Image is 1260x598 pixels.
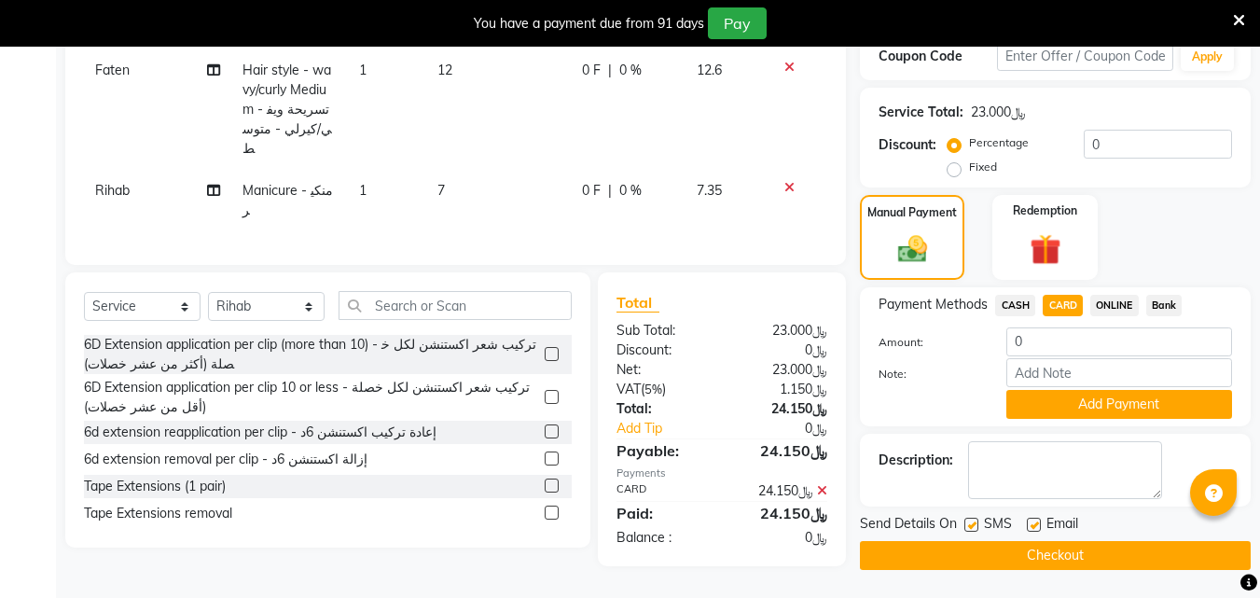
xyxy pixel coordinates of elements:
span: Manicure - منكير [242,182,333,218]
label: Amount: [865,334,991,351]
div: ﷼0 [722,341,841,360]
div: ﷼24.150 [722,399,841,419]
span: 7.35 [697,182,722,199]
div: Service Total: [879,103,963,122]
div: ﷼23.000 [722,321,841,341]
span: 0 % [619,61,642,80]
div: Net: [602,360,722,380]
span: Bank [1146,295,1183,316]
a: Add Tip [602,419,741,438]
div: ﷼24.150 [722,502,841,524]
span: Total [616,293,659,313]
input: Add Note [1006,358,1232,387]
span: 0 F [582,61,601,80]
div: ( ) [602,380,722,399]
input: Enter Offer / Coupon Code [997,42,1173,71]
span: 1 [359,62,367,78]
input: Amount [1006,327,1232,356]
div: Balance : [602,528,722,548]
div: 6d extension reapplication per clip - إعادة تركيب اكستنشن 6د [84,423,436,442]
span: | [608,181,612,201]
div: ﷼23.000 [722,360,841,380]
span: 12.6 [697,62,722,78]
button: Apply [1181,43,1234,71]
span: Send Details On [860,514,957,537]
div: Description: [879,451,953,470]
span: 12 [437,62,452,78]
span: Hair style - wavy/curly Medium - تسريحة ويفي/كيرلي - متوسط [242,62,332,157]
span: CARD [1043,295,1083,316]
div: Payments [616,466,827,481]
label: Percentage [969,134,1029,151]
div: Payable: [602,439,722,462]
img: _gift.svg [1020,230,1071,269]
button: Checkout [860,541,1251,570]
label: Fixed [969,159,997,175]
span: 7 [437,182,445,199]
img: _cash.svg [889,232,936,266]
span: Rihab [95,182,130,199]
div: Total: [602,399,722,419]
div: 6d extension removal per clip - إزالة اكستنشن 6د [84,450,367,469]
div: Paid: [602,502,722,524]
label: Redemption [1013,202,1077,219]
div: ﷼23.000 [971,103,1026,122]
label: Manual Payment [867,204,957,221]
div: 6D Extension application per clip (more than 10) - تركيب شعر اكستنشن لكل خصلة (أكثر من عشر خصلات) [84,335,537,374]
div: ﷼24.150 [722,481,841,501]
div: Discount: [879,135,936,155]
div: 6D Extension application per clip 10 or less - تركيب شعر اكستنشن لكل خصلة (أقل من عشر خصلات) [84,378,537,417]
span: | [608,61,612,80]
div: ﷼0 [722,528,841,548]
span: Payment Methods [879,295,988,314]
div: ﷼1.150 [722,380,841,399]
span: 5% [644,382,662,396]
div: Coupon Code [879,47,996,66]
button: Add Payment [1006,390,1232,419]
span: CASH [995,295,1035,316]
div: CARD [602,481,722,501]
div: Sub Total: [602,321,722,341]
label: Note: [865,366,991,382]
button: Pay [708,7,767,39]
span: ONLINE [1090,295,1139,316]
div: ﷼0 [742,419,842,438]
span: 1 [359,182,367,199]
div: Tape Extensions removal [84,504,232,523]
span: Email [1046,514,1078,537]
div: Discount: [602,341,722,360]
div: ﷼24.150 [722,439,841,462]
div: Tape Extensions (1 pair) [84,477,226,496]
input: Search or Scan [339,291,572,320]
span: 0 % [619,181,642,201]
span: VAT [616,381,641,397]
div: You have a payment due from 91 days [474,14,704,34]
span: 0 F [582,181,601,201]
span: Faten [95,62,130,78]
span: SMS [984,514,1012,537]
